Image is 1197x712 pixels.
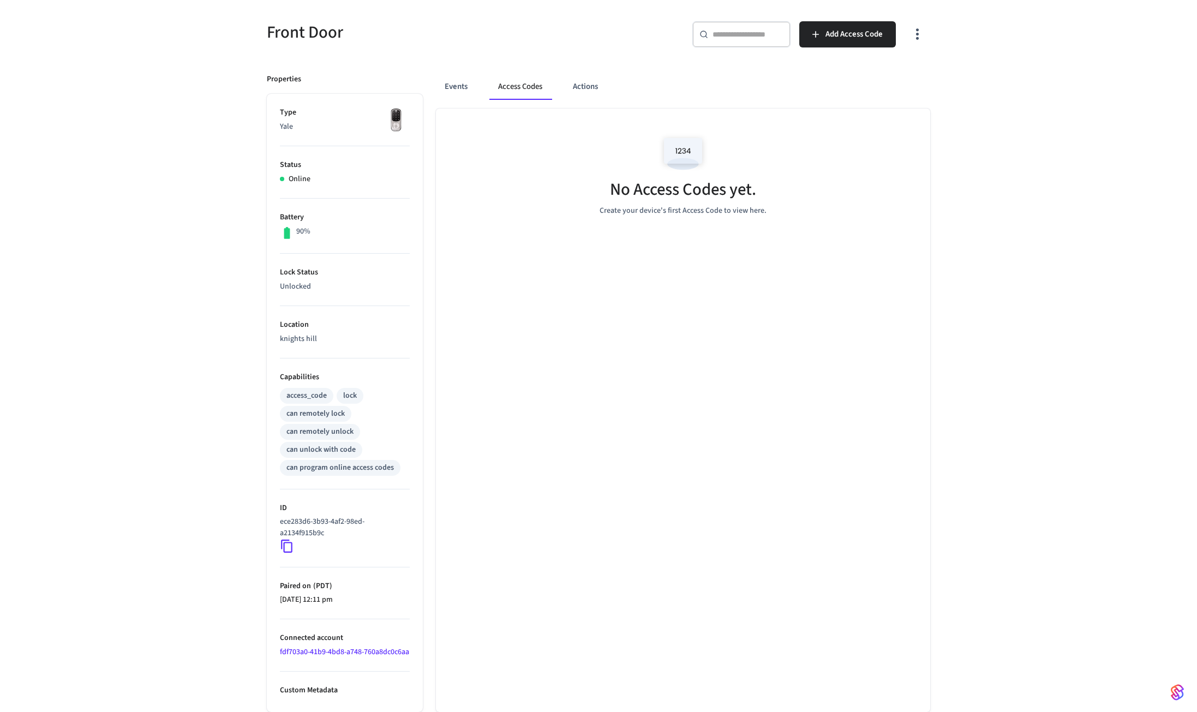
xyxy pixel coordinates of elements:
[280,516,405,539] p: ece283d6-3b93-4af2-98ed-a2134f915b9c
[280,632,410,644] p: Connected account
[280,372,410,383] p: Capabilities
[280,594,410,606] p: [DATE] 12:11 pm
[280,159,410,171] p: Status
[286,426,354,438] div: can remotely unlock
[280,647,409,657] a: fdf703a0-41b9-4bd8-a748-760a8dc0c6aa
[436,74,476,100] button: Events
[280,581,410,592] p: Paired on
[1171,684,1184,701] img: SeamLogoGradient.69752ec5.svg
[489,74,551,100] button: Access Codes
[286,444,356,456] div: can unlock with code
[600,205,767,217] p: Create your device's first Access Code to view here.
[280,107,410,118] p: Type
[280,319,410,331] p: Location
[280,267,410,278] p: Lock Status
[267,74,301,85] p: Properties
[799,21,896,47] button: Add Access Code
[296,226,310,237] p: 90%
[659,130,708,177] img: Access Codes Empty State
[382,107,410,134] img: Yale Assure Touchscreen Wifi Smart Lock, Satin Nickel, Front
[286,408,345,420] div: can remotely lock
[280,502,410,514] p: ID
[343,390,357,402] div: lock
[267,21,592,44] h5: Front Door
[280,121,410,133] p: Yale
[825,27,883,41] span: Add Access Code
[280,212,410,223] p: Battery
[311,581,332,591] span: ( PDT )
[289,173,310,185] p: Online
[436,74,930,100] div: ant example
[286,462,394,474] div: can program online access codes
[280,685,410,696] p: Custom Metadata
[286,390,327,402] div: access_code
[564,74,607,100] button: Actions
[610,178,756,201] h5: No Access Codes yet.
[280,281,410,292] p: Unlocked
[280,333,410,345] p: knights hill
